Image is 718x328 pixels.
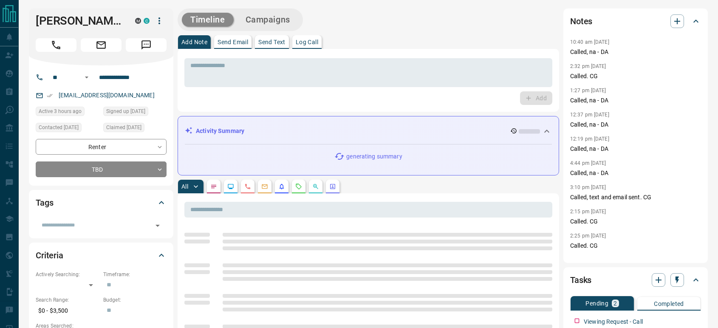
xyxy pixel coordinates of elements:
svg: Notes [210,183,217,190]
p: Activity Summary [196,127,244,136]
div: Sat May 31 2025 [103,123,167,135]
span: Message [126,38,167,52]
h2: Notes [570,14,592,28]
h2: Tasks [570,273,591,287]
div: Thu Jul 03 2025 [36,123,99,135]
p: 1:27 pm [DATE] [570,88,606,93]
p: Called, na - DA [570,96,701,105]
button: Open [152,220,164,232]
p: Called. CG [570,72,701,81]
svg: Lead Browsing Activity [227,183,234,190]
p: Called. CG [570,217,701,226]
p: Send Text [258,39,286,45]
div: Activity Summary [185,123,552,139]
span: Email [81,38,122,52]
button: Open [82,72,92,82]
p: Called. CG [570,241,701,250]
p: Called, text and email sent. CG [570,193,701,202]
p: Called, na - DA [570,169,701,178]
a: [EMAIL_ADDRESS][DOMAIN_NAME] [59,92,155,99]
div: mrloft.ca [135,18,141,24]
div: Tasks [570,270,701,290]
p: Completed [654,301,684,307]
svg: Opportunities [312,183,319,190]
p: 12:37 pm [DATE] [570,112,609,118]
svg: Requests [295,183,302,190]
div: Tags [36,192,167,213]
p: 10:40 am [DATE] [570,39,609,45]
p: 4:44 pm [DATE] [570,160,606,166]
p: Budget: [103,296,167,304]
p: 2:15 pm [DATE] [570,209,606,215]
p: Add Note [181,39,207,45]
svg: Emails [261,183,268,190]
svg: Email Verified [47,93,53,99]
p: 3:10 pm [DATE] [570,184,606,190]
p: 8:40 am [DATE] [570,257,606,263]
button: Campaigns [237,13,299,27]
svg: Calls [244,183,251,190]
p: Search Range: [36,296,99,304]
svg: Listing Alerts [278,183,285,190]
div: Notes [570,11,701,31]
p: Called, na - DA [570,120,701,129]
h2: Tags [36,196,53,209]
p: Viewing Request - Call [584,317,643,326]
div: TBD [36,161,167,177]
span: Call [36,38,76,52]
span: Claimed [DATE] [106,123,141,132]
p: Called, na - DA [570,144,701,153]
span: Signed up [DATE] [106,107,145,116]
div: condos.ca [144,18,150,24]
div: Renter [36,139,167,155]
p: 2:32 pm [DATE] [570,63,606,69]
p: Actively Searching: [36,271,99,278]
p: Called, na - DA [570,48,701,57]
div: Sat Aug 16 2025 [36,107,99,119]
span: Contacted [DATE] [39,123,79,132]
h1: [PERSON_NAME] [36,14,122,28]
p: Send Email [218,39,248,45]
p: Pending [585,300,608,306]
p: generating summary [346,152,402,161]
p: 2 [613,300,617,306]
p: Log Call [296,39,318,45]
p: Timeframe: [103,271,167,278]
svg: Agent Actions [329,183,336,190]
p: All [181,184,188,189]
div: Tue Mar 26 2024 [103,107,167,119]
span: Active 3 hours ago [39,107,82,116]
div: Criteria [36,245,167,266]
p: 2:25 pm [DATE] [570,233,606,239]
h2: Criteria [36,249,63,262]
p: $0 - $3,500 [36,304,99,318]
p: 12:19 pm [DATE] [570,136,609,142]
button: Timeline [182,13,234,27]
